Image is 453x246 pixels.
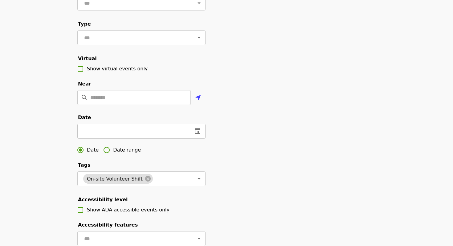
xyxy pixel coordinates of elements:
span: Date [87,146,99,154]
input: Location [90,90,191,105]
span: Date [78,115,91,120]
div: On-site Volunteer Shift [83,174,153,184]
button: change date [190,124,205,139]
button: Open [195,234,203,243]
span: Virtual [78,56,97,61]
i: search icon [82,94,87,100]
span: Accessibility features [78,222,138,228]
span: Type [78,21,91,27]
button: Open [195,33,203,42]
span: On-site Volunteer Shift [83,176,146,182]
span: Accessibility level [78,197,128,202]
button: Open [195,174,203,183]
span: Show ADA accessible events only [87,207,169,213]
span: Tags [78,162,91,168]
span: Near [78,81,91,87]
span: Date range [113,146,141,154]
i: location-arrow icon [195,94,201,102]
button: Use my location [191,91,206,106]
span: Show virtual events only [87,66,148,72]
